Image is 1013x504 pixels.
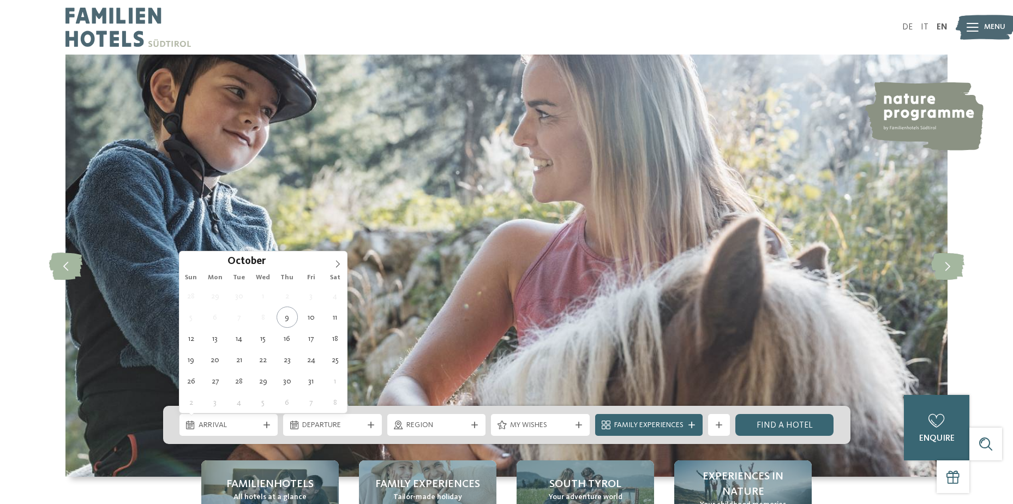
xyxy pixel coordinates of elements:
[179,274,203,281] span: Sun
[181,328,202,349] span: October 12, 2025
[205,392,226,413] span: November 3, 2025
[251,274,275,281] span: Wed
[229,307,250,328] span: October 7, 2025
[229,370,250,392] span: October 28, 2025
[299,274,323,281] span: Fri
[253,328,274,349] span: October 15, 2025
[205,349,226,370] span: October 20, 2025
[864,82,984,151] img: nature programme by Familienhotels Südtirol
[301,349,322,370] span: October 24, 2025
[921,23,928,32] a: IT
[301,370,322,392] span: October 31, 2025
[205,307,226,328] span: October 6, 2025
[253,307,274,328] span: October 8, 2025
[275,274,299,281] span: Thu
[301,392,322,413] span: November 7, 2025
[181,392,202,413] span: November 2, 2025
[325,392,346,413] span: November 8, 2025
[301,328,322,349] span: October 17, 2025
[229,349,250,370] span: October 21, 2025
[325,328,346,349] span: October 18, 2025
[325,370,346,392] span: November 1, 2025
[277,392,298,413] span: November 6, 2025
[253,392,274,413] span: November 5, 2025
[277,328,298,349] span: October 16, 2025
[277,307,298,328] span: October 9, 2025
[226,477,314,492] span: Familienhotels
[227,257,266,267] span: October
[181,307,202,328] span: October 5, 2025
[253,349,274,370] span: October 22, 2025
[277,370,298,392] span: October 30, 2025
[227,274,251,281] span: Tue
[199,420,259,431] span: Arrival
[266,255,302,267] input: Year
[614,420,684,431] span: Family Experiences
[253,285,274,307] span: October 1, 2025
[229,328,250,349] span: October 14, 2025
[393,492,462,503] span: Tailor-made holiday
[229,285,250,307] span: September 30, 2025
[233,492,307,503] span: All hotels at a glance
[301,285,322,307] span: October 3, 2025
[549,477,621,492] span: South Tyrol
[325,307,346,328] span: October 11, 2025
[205,285,226,307] span: September 29, 2025
[205,328,226,349] span: October 13, 2025
[323,274,347,281] span: Sat
[325,349,346,370] span: October 25, 2025
[735,414,834,436] a: Find a hotel
[685,469,801,500] span: Experiences in nature
[205,370,226,392] span: October 27, 2025
[277,285,298,307] span: October 2, 2025
[229,392,250,413] span: November 4, 2025
[984,22,1005,33] span: Menu
[302,420,363,431] span: Departure
[203,274,227,281] span: Mon
[549,492,622,503] span: Your adventure world
[181,285,202,307] span: September 28, 2025
[904,395,969,460] a: enquire
[406,420,467,431] span: Region
[65,55,948,477] img: Familienhotels Südtirol: The happy family places!
[277,349,298,370] span: October 23, 2025
[919,434,955,443] span: enquire
[181,370,202,392] span: October 26, 2025
[902,23,913,32] a: DE
[181,349,202,370] span: October 19, 2025
[937,23,948,32] a: EN
[253,370,274,392] span: October 29, 2025
[325,285,346,307] span: October 4, 2025
[375,477,480,492] span: Family Experiences
[301,307,322,328] span: October 10, 2025
[510,420,571,431] span: My wishes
